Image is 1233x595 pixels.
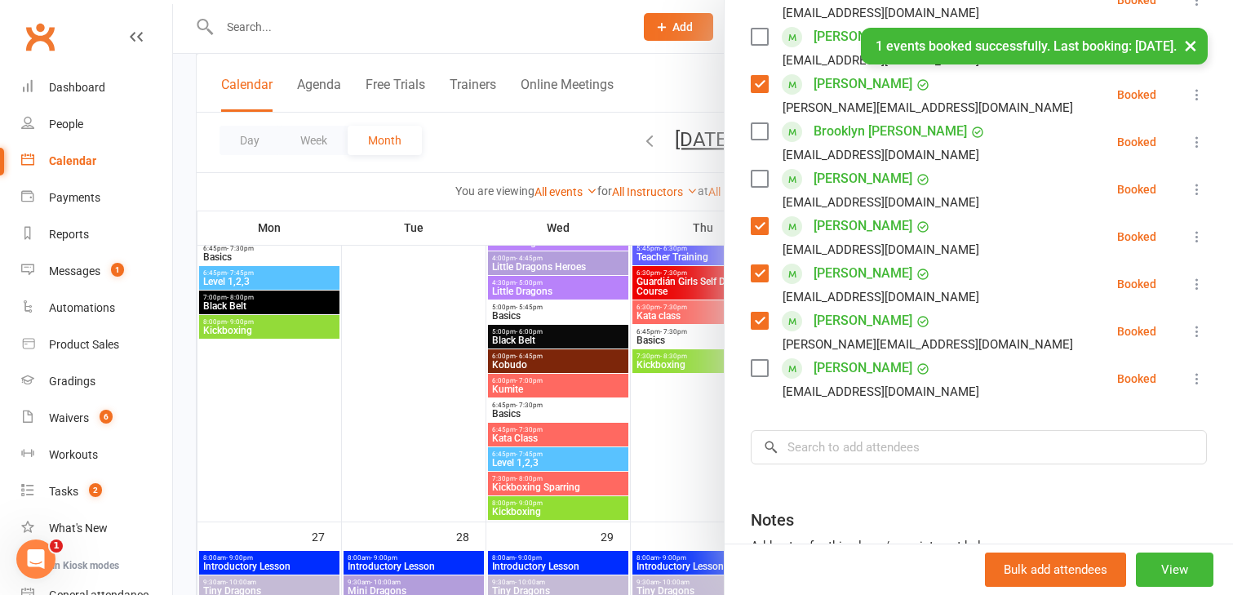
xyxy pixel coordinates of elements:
div: [PERSON_NAME][EMAIL_ADDRESS][DOMAIN_NAME] [783,334,1073,355]
div: [EMAIL_ADDRESS][DOMAIN_NAME] [783,286,979,308]
a: People [21,106,172,143]
div: Product Sales [49,338,119,351]
a: Messages 1 [21,253,172,290]
a: [PERSON_NAME] [814,260,912,286]
div: Booked [1117,136,1156,148]
div: People [49,118,83,131]
div: Calendar [49,154,96,167]
a: Brooklyn [PERSON_NAME] [814,118,967,144]
input: Search to add attendees [751,430,1207,464]
div: What's New [49,522,108,535]
div: Reports [49,228,89,241]
a: Product Sales [21,326,172,363]
div: Gradings [49,375,95,388]
div: [EMAIL_ADDRESS][DOMAIN_NAME] [783,239,979,260]
a: Gradings [21,363,172,400]
div: Automations [49,301,115,314]
div: Booked [1117,231,1156,242]
a: [PERSON_NAME] [814,308,912,334]
a: [PERSON_NAME] [814,355,912,381]
a: Payments [21,180,172,216]
a: Workouts [21,437,172,473]
div: Add notes for this class / appointment below [751,536,1207,556]
div: Waivers [49,411,89,424]
div: [EMAIL_ADDRESS][DOMAIN_NAME] [783,192,979,213]
div: Workouts [49,448,98,461]
div: [PERSON_NAME][EMAIL_ADDRESS][DOMAIN_NAME] [783,97,1073,118]
a: Calendar [21,143,172,180]
a: Dashboard [21,69,172,106]
a: Reports [21,216,172,253]
a: Waivers 6 [21,400,172,437]
div: [EMAIL_ADDRESS][DOMAIN_NAME] [783,381,979,402]
div: Booked [1117,184,1156,195]
a: [PERSON_NAME] [814,24,912,50]
span: 2 [89,483,102,497]
a: [PERSON_NAME] [814,71,912,97]
div: Tasks [49,485,78,498]
div: Booked [1117,89,1156,100]
a: What's New [21,510,172,547]
div: Booked [1117,326,1156,337]
span: 1 [50,539,63,553]
div: [EMAIL_ADDRESS][DOMAIN_NAME] [783,2,979,24]
div: Dashboard [49,81,105,94]
a: [PERSON_NAME] [814,166,912,192]
a: Tasks 2 [21,473,172,510]
a: Clubworx [20,16,60,57]
a: [PERSON_NAME] [814,213,912,239]
div: 1 events booked successfully. Last booking: [DATE]. [861,28,1208,64]
div: [EMAIL_ADDRESS][DOMAIN_NAME] [783,144,979,166]
div: Payments [49,191,100,204]
span: 6 [100,410,113,424]
a: Automations [21,290,172,326]
button: Bulk add attendees [985,553,1126,587]
button: × [1176,28,1205,63]
div: Booked [1117,373,1156,384]
button: View [1136,553,1213,587]
span: 1 [111,263,124,277]
div: Booked [1117,278,1156,290]
div: Messages [49,264,100,278]
div: Notes [751,508,794,531]
iframe: Intercom live chat [16,539,55,579]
